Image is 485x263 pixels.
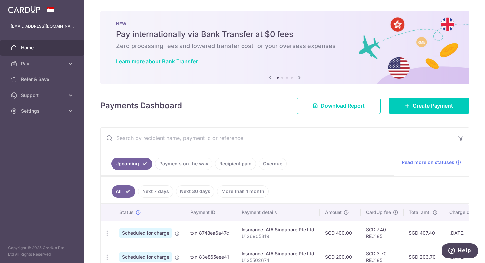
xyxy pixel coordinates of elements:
a: Overdue [259,158,287,170]
a: Learn more about Bank Transfer [116,58,198,65]
img: CardUp [8,5,40,13]
h4: Payments Dashboard [100,100,182,112]
a: More than 1 month [217,185,269,198]
span: Create Payment [413,102,453,110]
h5: Pay internationally via Bank Transfer at $0 fees [116,29,453,40]
a: Download Report [297,98,381,114]
span: Download Report [321,102,365,110]
td: SGD 407.40 [404,221,444,245]
span: Scheduled for charge [119,252,172,262]
a: Next 30 days [176,185,214,198]
a: Read more on statuses [402,159,461,166]
span: Charge date [449,209,476,216]
td: SGD 7.40 REC185 [361,221,404,245]
div: Insurance. AIA Singapore Pte Ltd [242,226,314,233]
span: Settings [21,108,65,114]
span: Status [119,209,134,216]
a: Upcoming [111,158,152,170]
span: Support [21,92,65,99]
span: Scheduled for charge [119,228,172,238]
span: Amount [325,209,342,216]
span: Total amt. [409,209,431,216]
a: All [112,185,135,198]
a: Payments on the way [155,158,212,170]
a: Create Payment [389,98,469,114]
td: txn_8748ea6a47c [185,221,236,245]
a: Next 7 days [138,185,173,198]
span: CardUp fee [366,209,391,216]
span: Home [21,44,65,51]
iframe: Opens a widget where you can find more information [442,243,478,260]
p: U126905319 [242,233,314,240]
span: Refer & Save [21,76,65,83]
a: Recipient paid [215,158,256,170]
div: Insurance. AIA Singapore Pte Ltd [242,250,314,257]
h6: Zero processing fees and lowered transfer cost for your overseas expenses [116,42,453,50]
th: Payment ID [185,204,236,221]
th: Payment details [236,204,320,221]
td: SGD 400.00 [320,221,361,245]
span: Pay [21,60,65,67]
img: Bank transfer banner [100,11,469,84]
input: Search by recipient name, payment id or reference [101,128,453,149]
p: [EMAIL_ADDRESS][DOMAIN_NAME] [11,23,74,30]
span: Read more on statuses [402,159,454,166]
p: NEW [116,21,453,26]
